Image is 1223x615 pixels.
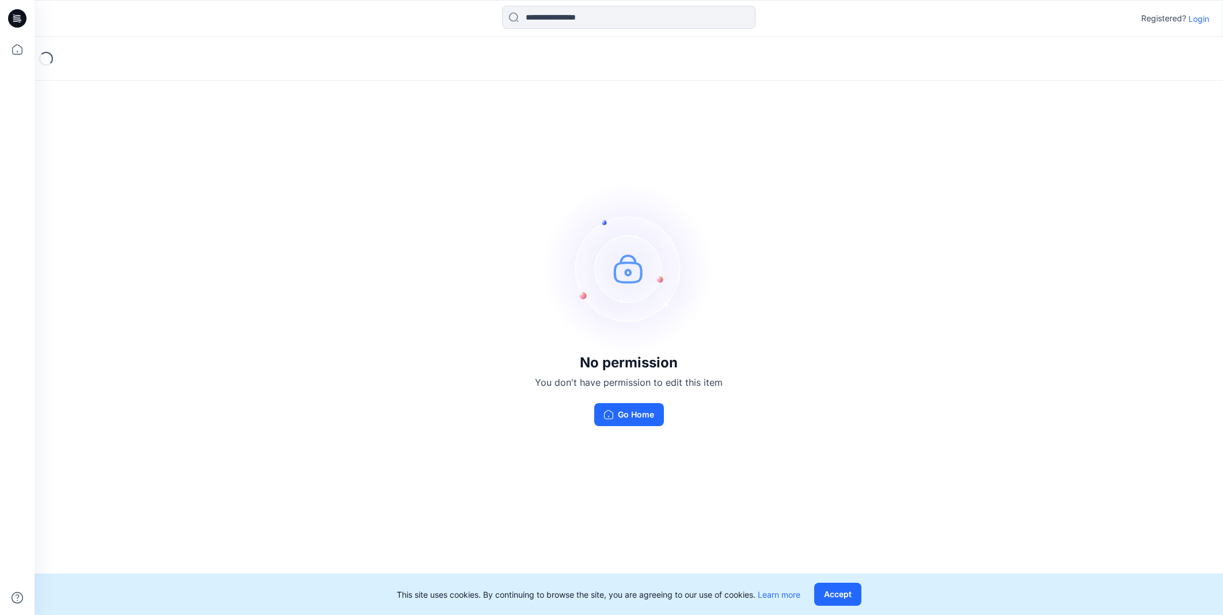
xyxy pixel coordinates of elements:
img: no-perm.svg [542,182,715,355]
button: Go Home [594,403,664,426]
p: Login [1188,13,1209,25]
a: Learn more [758,590,800,599]
p: This site uses cookies. By continuing to browse the site, you are agreeing to our use of cookies. [397,589,800,601]
button: Accept [814,583,861,606]
p: Registered? [1141,12,1186,25]
p: You don't have permission to edit this item [535,375,723,389]
h3: No permission [535,355,723,371]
